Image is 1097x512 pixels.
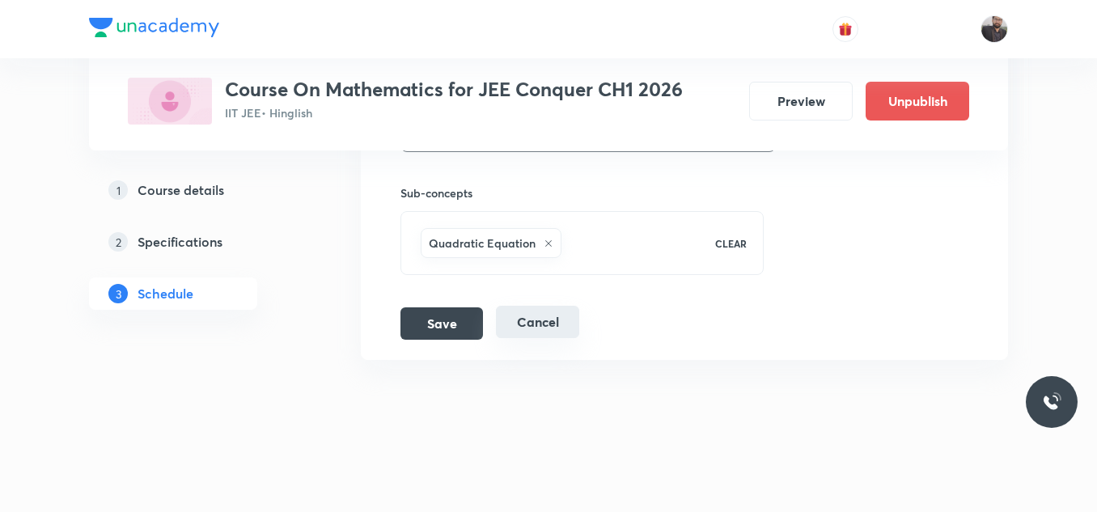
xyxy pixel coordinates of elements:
[429,235,536,252] h6: Quadratic Equation
[89,18,219,41] a: Company Logo
[138,284,193,303] h5: Schedule
[89,18,219,37] img: Company Logo
[496,306,579,338] button: Cancel
[225,78,683,101] h3: Course On Mathematics for JEE Conquer CH1 2026
[981,15,1008,43] img: Vishal Choudhary
[89,226,309,258] a: 2Specifications
[866,82,969,121] button: Unpublish
[400,307,483,340] button: Save
[838,22,853,36] img: avatar
[108,284,128,303] p: 3
[749,82,853,121] button: Preview
[138,232,222,252] h5: Specifications
[1042,392,1061,412] img: ttu
[715,236,747,251] p: CLEAR
[108,232,128,252] p: 2
[128,78,212,125] img: 5983A4CE-B87D-4963-A6AE-AE8EF910BCB6_plus.png
[225,104,683,121] p: IIT JEE • Hinglish
[108,180,128,200] p: 1
[89,174,309,206] a: 1Course details
[400,184,764,201] h6: Sub-concepts
[138,180,224,200] h5: Course details
[832,16,858,42] button: avatar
